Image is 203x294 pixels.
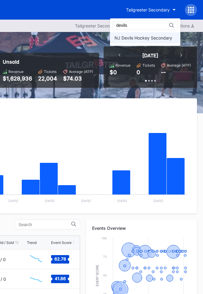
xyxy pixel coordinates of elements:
div: $0 [110,69,117,75]
text: 41.86 [55,276,66,281]
text: 50 [103,273,107,277]
div: Event Score [51,240,72,245]
div: Average (ATP) [167,63,191,68]
button: Tailgreeter Secondary [121,4,180,15]
div: Tickets [142,63,155,68]
div: Unsold [3,59,93,65]
text: 75 [103,255,107,258]
div: 22,004 [38,75,57,82]
div: Average (ATP) [69,69,93,74]
div: Tickets [44,69,56,74]
text: Event Score [96,264,99,286]
input: Search [18,222,71,227]
div: [DATE] [142,52,158,58]
div: NJ Devils Hockey Secondary [114,35,172,40]
div: Revenue [115,63,130,68]
input: Search [116,23,169,28]
text: [DATE] [117,199,127,203]
div: -- [161,69,166,75]
div: Tailgreeter Secondary 2025 [75,23,130,28]
button: Tailgreeter Secondary 2025 [72,22,139,30]
div: $74.03 [63,75,93,82]
text: [DATE] [45,199,55,203]
div: Events Overview [92,226,191,231]
text: [DATE] [153,199,163,203]
text: 100 [101,236,107,240]
div: Tailgreeter Secondary [126,7,170,12]
div: 0 [137,69,140,75]
text: 62.78 [54,256,66,261]
text: [DATE] [81,199,91,203]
